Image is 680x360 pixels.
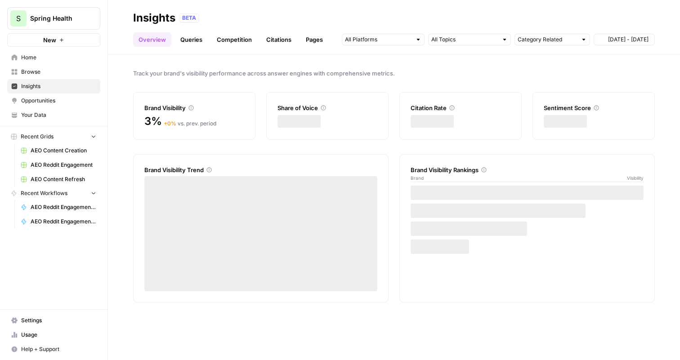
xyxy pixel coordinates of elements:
[144,103,244,112] div: Brand Visibility
[21,68,96,76] span: Browse
[31,175,96,183] span: AEO Content Refresh
[7,313,100,328] a: Settings
[133,69,655,78] span: Track your brand's visibility performance across answer engines with comprehensive metrics.
[133,32,171,47] a: Overview
[31,161,96,169] span: AEO Reddit Engagement
[7,7,100,30] button: Workspace: Spring Health
[7,79,100,93] a: Insights
[31,218,96,226] span: AEO Reddit Engagement - Fork
[17,158,100,172] a: AEO Reddit Engagement
[175,32,208,47] a: Queries
[627,174,644,182] span: Visibility
[21,111,96,119] span: Your Data
[411,165,644,174] div: Brand Visibility Rankings
[144,165,377,174] div: Brand Visibility Trend
[277,103,377,112] div: Share of Voice
[31,203,96,211] span: AEO Reddit Engagement - Fork
[21,97,96,105] span: Opportunities
[144,114,162,129] span: 3%
[30,14,85,23] span: Spring Health
[7,108,100,122] a: Your Data
[345,35,412,44] input: All Platforms
[16,13,21,24] span: S
[261,32,297,47] a: Citations
[21,316,96,324] span: Settings
[7,187,100,200] button: Recent Workflows
[179,13,199,22] div: BETA
[43,36,56,44] span: New
[518,35,577,44] input: Category Related
[17,143,100,158] a: AEO Content Creation
[300,32,328,47] a: Pages
[164,120,176,127] span: + 0 %
[7,93,100,108] a: Opportunities
[411,174,424,182] span: Brand
[7,50,100,65] a: Home
[17,200,100,214] a: AEO Reddit Engagement - Fork
[21,82,96,90] span: Insights
[17,214,100,229] a: AEO Reddit Engagement - Fork
[21,189,67,197] span: Recent Workflows
[594,34,655,45] button: [DATE] - [DATE]
[21,53,96,62] span: Home
[17,172,100,187] a: AEO Content Refresh
[7,33,100,47] button: New
[544,103,644,112] div: Sentiment Score
[411,103,510,112] div: Citation Rate
[7,65,100,79] a: Browse
[31,147,96,155] span: AEO Content Creation
[431,35,498,44] input: All Topics
[21,331,96,339] span: Usage
[7,342,100,356] button: Help + Support
[608,36,649,44] span: [DATE] - [DATE]
[164,120,216,128] div: vs. prev. period
[21,345,96,353] span: Help + Support
[7,328,100,342] a: Usage
[7,130,100,143] button: Recent Grids
[211,32,257,47] a: Competition
[21,133,54,141] span: Recent Grids
[133,11,175,25] div: Insights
